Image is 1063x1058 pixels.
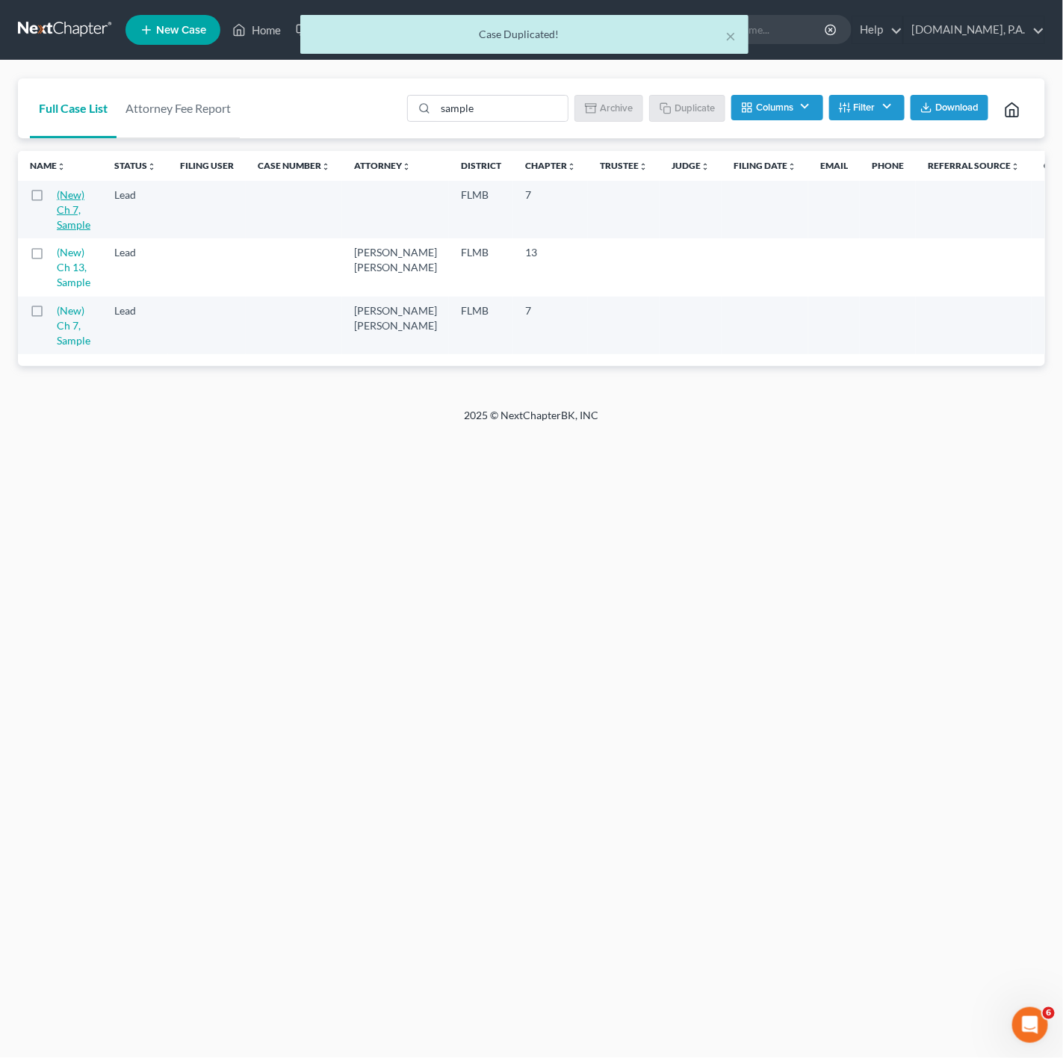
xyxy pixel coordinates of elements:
th: District [449,151,513,181]
button: Columns [731,95,822,120]
td: Lead [102,238,168,296]
a: (New) Ch 7, Sample [57,304,90,347]
button: × [726,27,737,45]
th: Phone [860,151,916,181]
a: Attorney Fee Report [117,78,240,138]
a: Nameunfold_more [30,160,66,171]
td: FLMB [449,238,513,296]
a: Referral Sourceunfold_more [928,160,1020,171]
a: Trusteeunfold_more [600,160,648,171]
i: unfold_more [639,162,648,171]
a: (New) Ch 7, Sample [57,188,90,231]
td: [PERSON_NAME] [PERSON_NAME] [342,297,449,354]
button: Download [911,95,988,120]
a: Case Numberunfold_more [258,160,330,171]
iframe: Intercom live chat [1012,1007,1048,1043]
a: Filing Dateunfold_more [734,160,796,171]
td: Lead [102,297,168,354]
td: FLMB [449,181,513,238]
a: Full Case List [30,78,117,138]
i: unfold_more [402,162,411,171]
td: FLMB [449,297,513,354]
span: Download [935,102,979,114]
a: Attorneyunfold_more [354,160,411,171]
a: Chapterunfold_more [525,160,576,171]
td: 7 [513,297,588,354]
a: (New) Ch 13, Sample [57,246,90,288]
div: 2025 © NextChapterBK, INC [106,408,958,435]
i: unfold_more [787,162,796,171]
td: 13 [513,238,588,296]
button: Filter [829,95,905,120]
td: Lead [102,181,168,238]
i: unfold_more [147,162,156,171]
input: Search by name... [436,96,568,121]
th: Filing User [168,151,246,181]
div: Case Duplicated! [312,27,737,42]
i: unfold_more [57,162,66,171]
i: unfold_more [567,162,576,171]
span: 6 [1043,1007,1055,1019]
i: unfold_more [701,162,710,171]
a: Judgeunfold_more [672,160,710,171]
i: unfold_more [321,162,330,171]
th: Email [808,151,860,181]
i: unfold_more [1011,162,1020,171]
td: [PERSON_NAME] [PERSON_NAME] [342,238,449,296]
a: Statusunfold_more [114,160,156,171]
td: 7 [513,181,588,238]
